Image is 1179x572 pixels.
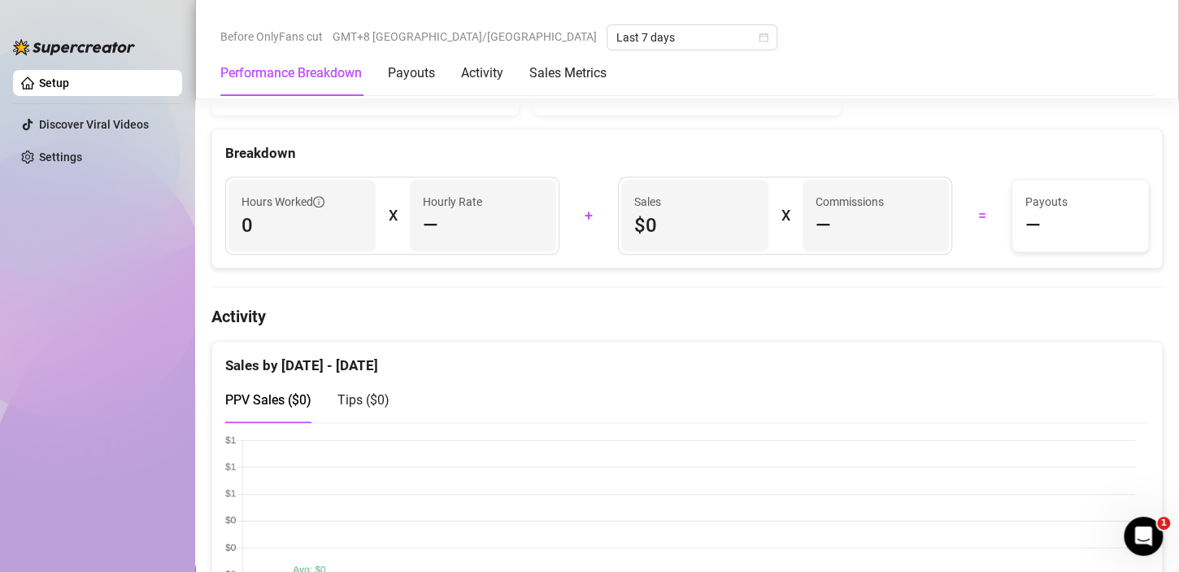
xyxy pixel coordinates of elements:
[423,212,438,238] span: —
[241,193,324,211] span: Hours Worked
[569,203,608,229] div: +
[634,193,755,211] span: Sales
[616,25,768,50] span: Last 7 days
[388,63,435,83] div: Payouts
[1025,212,1041,238] span: —
[423,193,482,211] article: Hourly Rate
[39,118,149,131] a: Discover Viral Videos
[241,212,363,238] span: 0
[313,196,324,207] span: info-circle
[211,305,1163,328] h4: Activity
[529,63,607,83] div: Sales Metrics
[962,203,1001,229] div: =
[220,63,362,83] div: Performance Breakdown
[781,203,790,229] div: X
[39,76,69,90] a: Setup
[759,33,768,42] span: calendar
[816,212,831,238] span: —
[1157,517,1170,530] span: 1
[634,212,755,238] span: $0
[333,24,597,49] span: GMT+8 [GEOGRAPHIC_DATA]/[GEOGRAPHIC_DATA]
[13,39,135,55] img: logo-BBDzfeDw.svg
[225,392,311,408] span: PPV Sales ( $0 )
[816,193,884,211] article: Commissions
[337,392,389,408] span: Tips ( $0 )
[461,63,503,83] div: Activity
[1025,193,1135,211] span: Payouts
[39,151,82,164] a: Settings
[225,142,1149,164] div: Breakdown
[220,24,323,49] span: Before OnlyFans cut
[1124,517,1163,556] iframe: Intercom live chat
[225,342,1149,377] div: Sales by [DATE] - [DATE]
[389,203,397,229] div: X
